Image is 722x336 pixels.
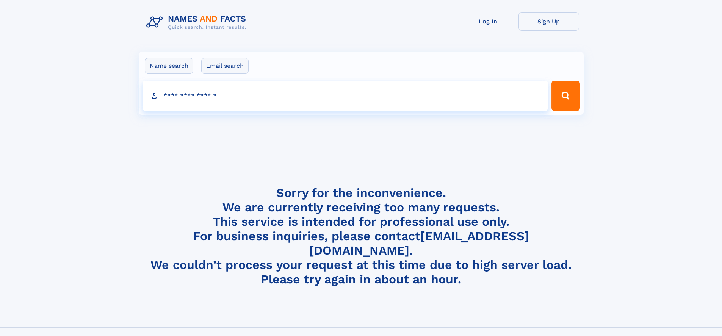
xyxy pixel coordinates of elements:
[143,186,579,287] h4: Sorry for the inconvenience. We are currently receiving too many requests. This service is intend...
[518,12,579,31] a: Sign Up
[201,58,249,74] label: Email search
[145,58,193,74] label: Name search
[143,81,548,111] input: search input
[458,12,518,31] a: Log In
[143,12,252,33] img: Logo Names and Facts
[551,81,579,111] button: Search Button
[309,229,529,258] a: [EMAIL_ADDRESS][DOMAIN_NAME]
